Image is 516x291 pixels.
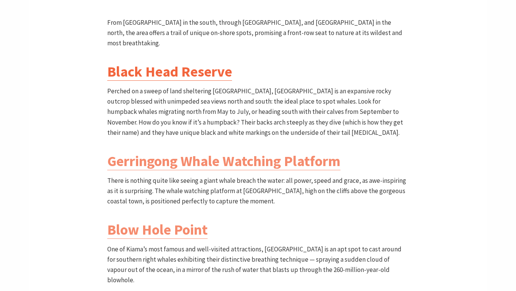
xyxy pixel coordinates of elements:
a: Black Head Reserve [107,62,232,81]
p: One of Kiama’s most famous and well-visited attractions, [GEOGRAPHIC_DATA] is an apt spot to cast... [107,244,408,286]
p: Perched on a sweep of land sheltering [GEOGRAPHIC_DATA], [GEOGRAPHIC_DATA] is an expansive rocky ... [107,86,408,138]
a: Gerringong Whale Watching Platform [107,152,340,170]
p: From [GEOGRAPHIC_DATA] in the south, through [GEOGRAPHIC_DATA], and [GEOGRAPHIC_DATA] in the nort... [107,18,408,49]
a: Blow Hole Point [107,221,208,239]
p: There is nothing quite like seeing a giant whale breach the water: all power, speed and grace, as... [107,176,408,207]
